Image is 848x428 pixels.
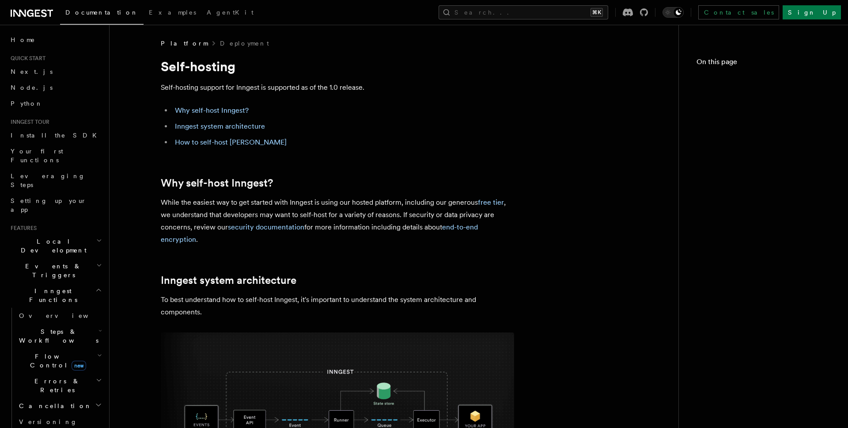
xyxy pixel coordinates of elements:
[7,258,104,283] button: Events & Triggers
[11,148,63,164] span: Your first Functions
[11,35,35,44] span: Home
[11,100,43,107] span: Python
[7,64,104,80] a: Next.js
[7,96,104,111] a: Python
[149,9,196,16] span: Examples
[7,225,37,232] span: Features
[175,122,265,130] a: Inngest system architecture
[11,197,87,213] span: Setting up your app
[15,373,104,398] button: Errors & Retries
[698,5,779,19] a: Contact sales
[161,39,208,48] span: Platform
[7,237,96,255] span: Local Development
[161,294,514,318] p: To best understand how to self-host Inngest, it's important to understand the system architecture...
[65,9,138,16] span: Documentation
[7,262,96,279] span: Events & Triggers
[7,55,45,62] span: Quick start
[161,274,296,287] a: Inngest system architecture
[7,233,104,258] button: Local Development
[175,138,287,146] a: How to self-host [PERSON_NAME]
[144,3,201,24] a: Examples
[15,308,104,324] a: Overview
[7,287,95,304] span: Inngest Functions
[161,177,273,189] a: Why self-host Inngest?
[7,143,104,168] a: Your first Functions
[439,5,608,19] button: Search...⌘K
[15,324,104,348] button: Steps & Workflows
[161,81,514,94] p: Self-hosting support for Inngest is supported as of the 1.0 release.
[15,327,98,345] span: Steps & Workflows
[11,68,53,75] span: Next.js
[161,196,514,246] p: While the easiest way to get started with Inngest is using our hosted platform, including our gen...
[228,223,304,231] a: security documentation
[697,57,830,71] h4: On this page
[7,168,104,193] a: Leveraging Steps
[7,193,104,218] a: Setting up your app
[19,418,77,425] span: Versioning
[175,106,249,115] a: Why self-host Inngest?
[7,283,104,308] button: Inngest Functions
[11,172,85,188] span: Leveraging Steps
[72,361,86,371] span: new
[161,58,514,74] h1: Self-hosting
[15,348,104,373] button: Flow Controlnew
[662,7,684,18] button: Toggle dark mode
[201,3,259,24] a: AgentKit
[11,132,102,139] span: Install the SDK
[15,401,92,410] span: Cancellation
[60,3,144,25] a: Documentation
[7,32,104,48] a: Home
[19,312,110,319] span: Overview
[7,80,104,96] a: Node.js
[11,84,53,91] span: Node.js
[478,198,504,206] a: free tier
[7,127,104,143] a: Install the SDK
[7,118,49,126] span: Inngest tour
[220,39,269,48] a: Deployment
[15,352,97,370] span: Flow Control
[783,5,841,19] a: Sign Up
[15,377,96,394] span: Errors & Retries
[15,398,104,414] button: Cancellation
[207,9,254,16] span: AgentKit
[591,8,603,17] kbd: ⌘K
